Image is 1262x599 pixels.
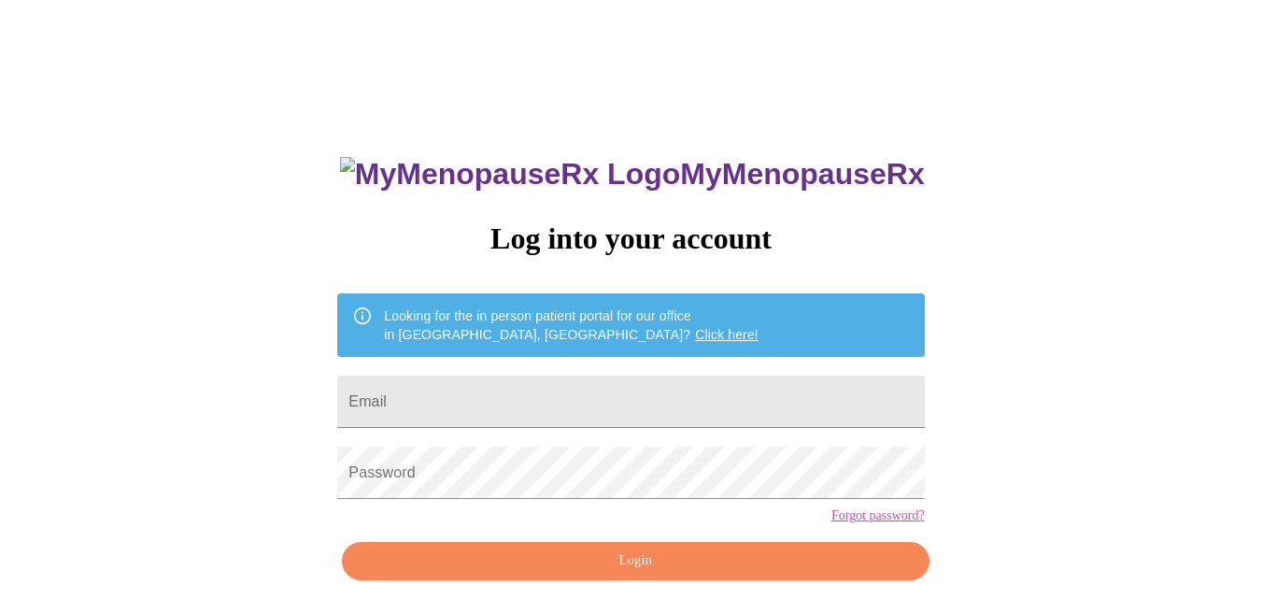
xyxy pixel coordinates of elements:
[342,542,929,580] button: Login
[384,299,759,351] div: Looking for the in person patient portal for our office in [GEOGRAPHIC_DATA], [GEOGRAPHIC_DATA]?
[695,327,759,342] a: Click here!
[831,508,925,523] a: Forgot password?
[337,221,924,256] h3: Log into your account
[340,157,680,192] img: MyMenopauseRx Logo
[340,157,925,192] h3: MyMenopauseRx
[363,549,907,573] span: Login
